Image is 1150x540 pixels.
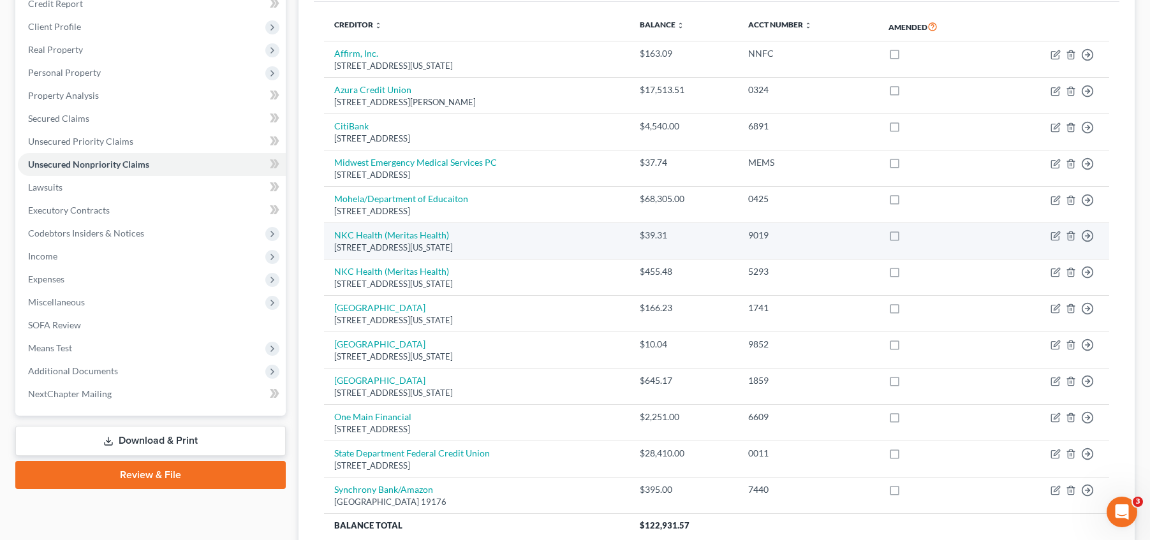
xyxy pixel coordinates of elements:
a: One Main Financial [334,411,411,422]
div: [STREET_ADDRESS] [334,205,619,217]
span: Means Test [28,342,72,353]
div: [STREET_ADDRESS][PERSON_NAME] [334,96,619,108]
i: unfold_more [804,22,812,29]
div: $28,410.00 [640,447,728,460]
span: Property Analysis [28,90,99,101]
div: 0011 [748,447,868,460]
a: Creditor unfold_more [334,20,382,29]
a: Lawsuits [18,176,286,199]
span: Personal Property [28,67,101,78]
a: Review & File [15,461,286,489]
div: [STREET_ADDRESS][US_STATE] [334,351,619,363]
a: Executory Contracts [18,199,286,222]
div: $17,513.51 [640,84,728,96]
span: Lawsuits [28,182,63,193]
div: $455.48 [640,265,728,278]
a: Acct Number unfold_more [748,20,812,29]
div: $68,305.00 [640,193,728,205]
a: Azura Credit Union [334,84,411,95]
a: Unsecured Priority Claims [18,130,286,153]
div: 6609 [748,411,868,423]
div: [STREET_ADDRESS] [334,460,619,472]
a: Affirm, Inc. [334,48,378,59]
div: $39.31 [640,229,728,242]
div: [STREET_ADDRESS][US_STATE] [334,314,619,326]
span: Unsecured Priority Claims [28,136,133,147]
div: $37.74 [640,156,728,169]
a: Secured Claims [18,107,286,130]
a: SOFA Review [18,314,286,337]
a: Mohela/Department of Educaiton [334,193,468,204]
div: [STREET_ADDRESS] [334,169,619,181]
span: Additional Documents [28,365,118,376]
span: Income [28,251,57,261]
div: $645.17 [640,374,728,387]
div: $166.23 [640,302,728,314]
div: 1741 [748,302,868,314]
span: Executory Contracts [28,205,110,215]
div: [STREET_ADDRESS] [334,423,619,435]
div: NNFC [748,47,868,60]
div: $4,540.00 [640,120,728,133]
i: unfold_more [677,22,684,29]
a: Midwest Emergency Medical Services PC [334,157,497,168]
div: 0324 [748,84,868,96]
a: Download & Print [15,426,286,456]
span: Real Property [28,44,83,55]
a: Balance unfold_more [640,20,684,29]
div: [STREET_ADDRESS][US_STATE] [334,60,619,72]
div: $2,251.00 [640,411,728,423]
span: SOFA Review [28,319,81,330]
a: Property Analysis [18,84,286,107]
div: [STREET_ADDRESS][US_STATE] [334,242,619,254]
div: 6891 [748,120,868,133]
span: Miscellaneous [28,296,85,307]
div: MEMS [748,156,868,169]
span: NextChapter Mailing [28,388,112,399]
span: Client Profile [28,21,81,32]
i: unfold_more [374,22,382,29]
a: [GEOGRAPHIC_DATA] [334,375,425,386]
a: [GEOGRAPHIC_DATA] [334,339,425,349]
div: [GEOGRAPHIC_DATA] 19176 [334,496,619,508]
a: State Department Federal Credit Union [334,448,490,458]
span: Expenses [28,274,64,284]
a: NKC Health (Meritas Health) [334,230,449,240]
div: 1859 [748,374,868,387]
a: Unsecured Nonpriority Claims [18,153,286,176]
div: [STREET_ADDRESS] [334,133,619,145]
a: [GEOGRAPHIC_DATA] [334,302,425,313]
a: NKC Health (Meritas Health) [334,266,449,277]
div: $10.04 [640,338,728,351]
span: 3 [1133,497,1143,507]
span: Unsecured Nonpriority Claims [28,159,149,170]
div: 5293 [748,265,868,278]
div: 7440 [748,483,868,496]
div: 9852 [748,338,868,351]
div: 9019 [748,229,868,242]
iframe: Intercom live chat [1107,497,1137,527]
div: [STREET_ADDRESS][US_STATE] [334,387,619,399]
span: $122,931.57 [640,520,689,530]
div: $163.09 [640,47,728,60]
th: Amended [878,12,994,41]
th: Balance Total [324,514,630,537]
span: Codebtors Insiders & Notices [28,228,144,238]
div: 0425 [748,193,868,205]
div: [STREET_ADDRESS][US_STATE] [334,278,619,290]
a: Synchrony Bank/Amazon [334,484,433,495]
span: Secured Claims [28,113,89,124]
a: NextChapter Mailing [18,383,286,405]
div: $395.00 [640,483,728,496]
a: CitiBank [334,120,369,131]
